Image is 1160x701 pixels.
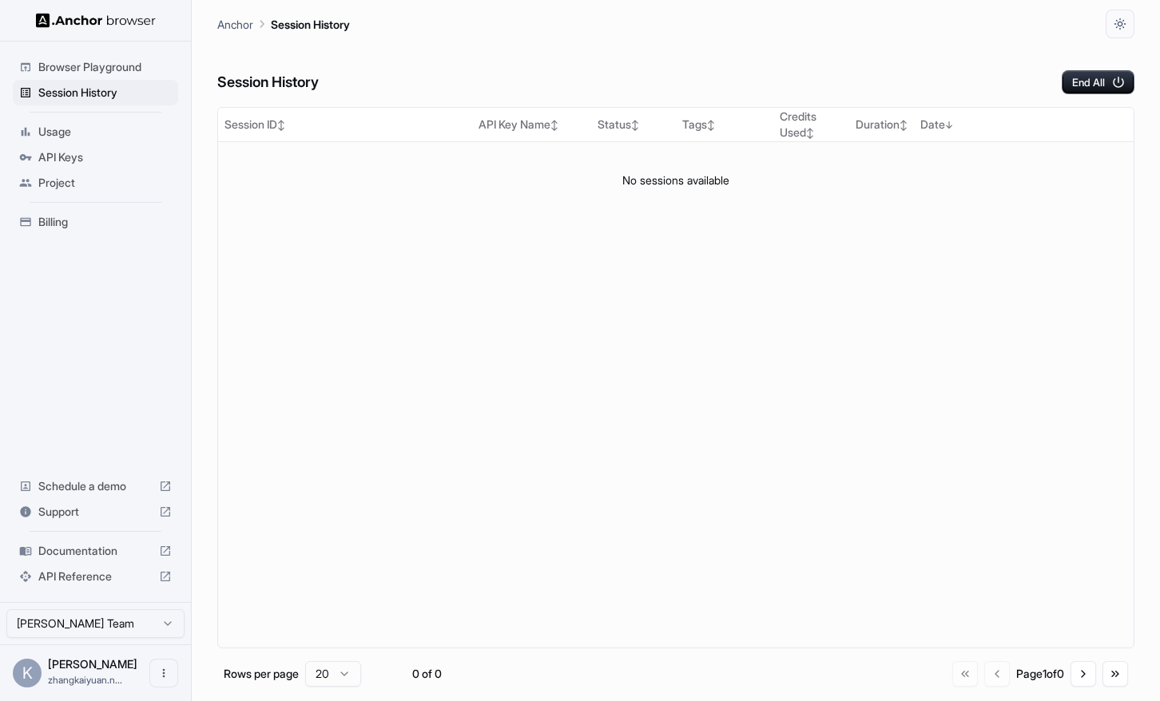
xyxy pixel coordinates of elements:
span: API Reference [38,568,153,584]
span: Billing [38,214,172,230]
div: 0 of 0 [387,666,467,682]
span: ↕ [277,119,285,131]
p: Rows per page [224,666,299,682]
div: Schedule a demo [13,473,178,499]
span: ↕ [900,119,908,131]
div: Usage [13,119,178,145]
button: Open menu [149,659,178,687]
span: Support [38,504,153,520]
span: ↕ [550,119,558,131]
img: Anchor Logo [36,13,156,28]
div: API Reference [13,564,178,589]
div: Page 1 of 0 [1016,666,1064,682]
span: ↕ [631,119,639,131]
div: K [13,659,42,687]
span: Kaiyuan Zhang [48,657,137,671]
div: API Keys [13,145,178,170]
span: ↕ [806,127,814,139]
span: Session History [38,85,172,101]
div: Duration [856,117,908,133]
span: API Keys [38,149,172,165]
div: Date [920,117,1033,133]
button: End All [1062,70,1134,94]
span: Browser Playground [38,59,172,75]
div: Browser Playground [13,54,178,80]
div: Session History [13,80,178,105]
td: No sessions available [218,142,1134,219]
h6: Session History [217,71,319,94]
div: API Key Name [479,117,585,133]
div: Documentation [13,538,178,564]
div: Session ID [224,117,466,133]
span: Usage [38,124,172,140]
span: zhangkaiyuan.null@gmail.com [48,674,122,686]
span: Schedule a demo [38,478,153,494]
div: Project [13,170,178,196]
span: ↓ [945,119,953,131]
p: Session History [271,16,350,33]
span: Project [38,175,172,191]
div: Support [13,499,178,525]
div: Status [598,117,669,133]
div: Credits Used [780,109,844,141]
p: Anchor [217,16,253,33]
div: Tags [682,117,767,133]
span: ↕ [707,119,715,131]
nav: breadcrumb [217,15,350,33]
div: Billing [13,209,178,235]
span: Documentation [38,543,153,559]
